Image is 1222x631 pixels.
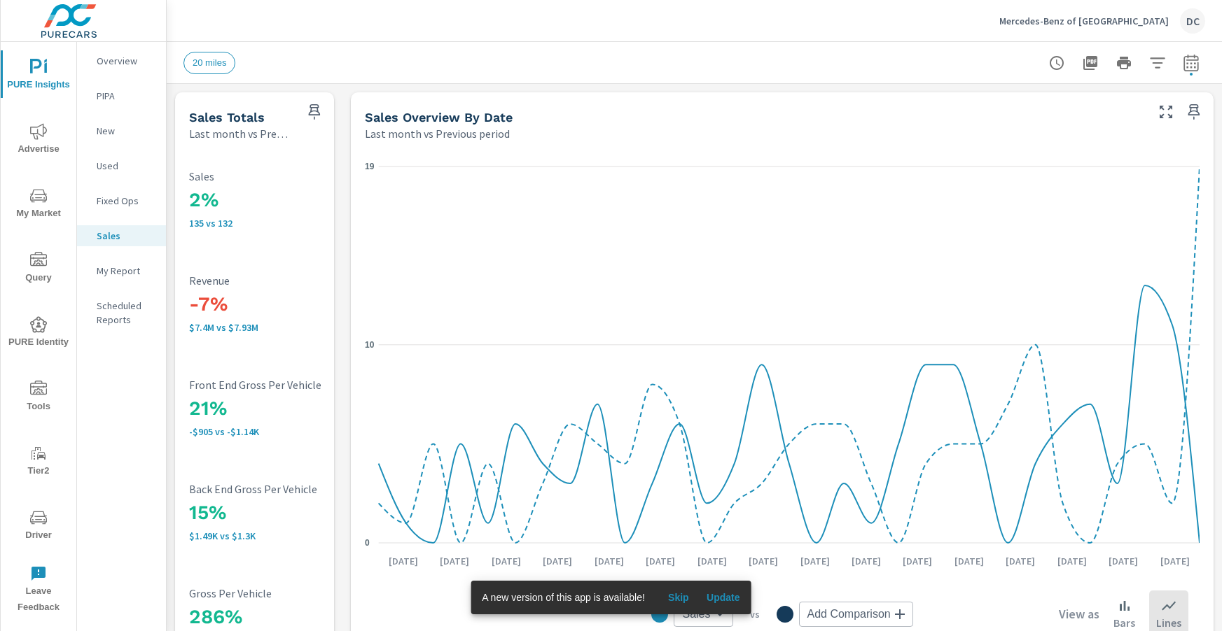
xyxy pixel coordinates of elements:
span: Update [707,591,740,604]
span: Skip [662,591,695,604]
p: My Report [97,264,155,278]
button: Skip [656,586,701,609]
button: Update [701,586,746,609]
div: My Report [77,260,166,281]
h3: 21% [189,397,374,420]
p: [DATE] [636,554,685,568]
span: Save this to your personalized report [303,101,326,123]
button: "Export Report to PDF" [1076,49,1104,77]
h6: View as [1059,607,1099,621]
div: nav menu [1,42,76,621]
span: PURE Insights [5,59,72,93]
p: $7,396,249 vs $7,926,877 [189,322,374,333]
div: Scheduled Reports [77,295,166,330]
p: Mercedes-Benz of [GEOGRAPHIC_DATA] [999,15,1169,27]
p: [DATE] [893,554,942,568]
h3: -7% [189,292,374,316]
span: Save this to your personalized report [1183,101,1205,123]
p: Sales [189,170,374,183]
p: PIPA [97,89,155,103]
div: Sales [674,602,732,627]
span: PURE Identity [5,316,72,350]
p: Used [97,159,155,173]
button: Make Fullscreen [1155,101,1177,123]
p: Sales [97,229,155,243]
p: vs [733,608,777,621]
div: Fixed Ops [77,190,166,211]
div: PIPA [77,85,166,106]
div: Sales [77,225,166,246]
p: Bars [1113,614,1135,631]
p: New [97,124,155,138]
span: Sales [682,607,710,621]
p: [DATE] [739,554,788,568]
p: -$905 vs -$1.14K [189,426,374,437]
p: 135 vs 132 [189,218,374,229]
span: Driver [5,509,72,544]
p: [DATE] [791,554,840,568]
p: Overview [97,54,155,68]
h3: 286% [189,605,374,629]
p: Scheduled Reports [97,299,155,327]
span: Leave Feedback [5,565,72,616]
text: 19 [365,162,375,171]
span: Tools [5,381,72,415]
button: Apply Filters [1144,49,1172,77]
p: [DATE] [945,554,994,568]
p: Last month vs Previous period [189,125,292,142]
p: [DATE] [842,554,891,568]
p: Last month vs Previous period [365,125,510,142]
span: Add Comparison [807,607,891,621]
p: [DATE] [1151,554,1200,568]
button: Print Report [1110,49,1138,77]
p: [DATE] [533,554,582,568]
p: Fixed Ops [97,194,155,208]
text: 10 [365,340,375,350]
p: [DATE] [688,554,737,568]
p: Lines [1156,614,1181,631]
p: [DATE] [482,554,531,568]
p: Front End Gross Per Vehicle [189,378,374,391]
h5: Sales Totals [189,110,265,125]
p: [DATE] [1099,554,1148,568]
span: My Market [5,187,72,222]
p: [DATE] [430,554,479,568]
p: [DATE] [996,554,1045,568]
span: 20 miles [184,57,235,68]
p: Gross Per Vehicle [189,587,374,600]
p: $1,493 vs $1,296 [189,530,374,541]
p: Revenue [189,274,374,287]
h5: Sales Overview By Date [365,110,513,125]
span: Tier2 [5,445,72,479]
p: Back End Gross Per Vehicle [189,483,374,495]
p: [DATE] [585,554,634,568]
p: [DATE] [1048,554,1097,568]
div: Add Comparison [799,602,913,627]
div: New [77,120,166,141]
span: Advertise [5,123,72,157]
span: A new version of this app is available! [482,592,645,603]
text: 0 [365,538,370,548]
p: [DATE] [379,554,428,568]
h3: 15% [189,501,374,525]
span: Query [5,252,72,286]
div: DC [1180,8,1205,34]
button: Select Date Range [1177,49,1205,77]
h3: 2% [189,188,374,212]
div: Used [77,155,166,176]
div: Overview [77,50,166,71]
